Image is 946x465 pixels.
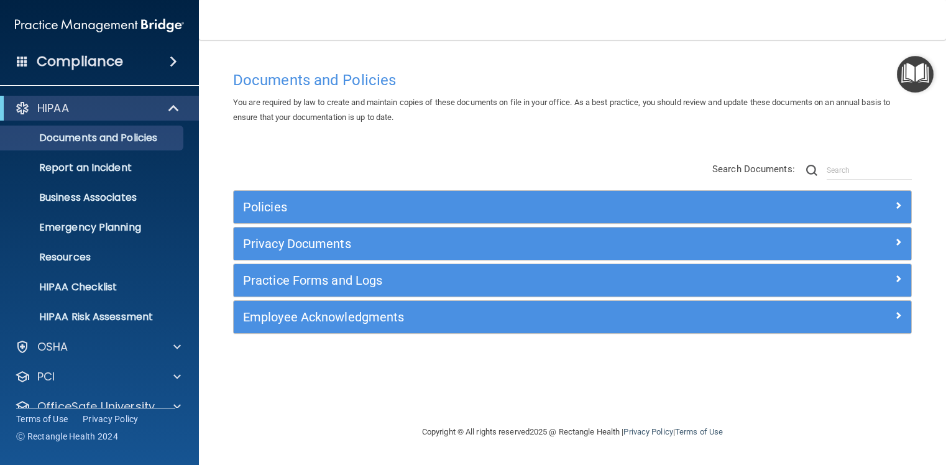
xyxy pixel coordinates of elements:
[37,369,55,384] p: PCI
[37,399,155,414] p: OfficeSafe University
[712,163,795,175] span: Search Documents:
[233,98,890,122] span: You are required by law to create and maintain copies of these documents on file in your office. ...
[15,399,181,414] a: OfficeSafe University
[243,274,733,287] h5: Practice Forms and Logs
[827,161,912,180] input: Search
[243,310,733,324] h5: Employee Acknowledgments
[243,197,902,217] a: Policies
[16,430,118,443] span: Ⓒ Rectangle Health 2024
[897,56,934,93] button: Open Resource Center
[15,339,181,354] a: OSHA
[16,413,68,425] a: Terms of Use
[233,72,912,88] h4: Documents and Policies
[8,162,178,174] p: Report an Incident
[623,427,673,436] a: Privacy Policy
[346,412,799,452] div: Copyright © All rights reserved 2025 @ Rectangle Health | |
[806,165,817,176] img: ic-search.3b580494.png
[15,13,184,38] img: PMB logo
[37,339,68,354] p: OSHA
[15,101,180,116] a: HIPAA
[243,234,902,254] a: Privacy Documents
[15,369,181,384] a: PCI
[243,200,733,214] h5: Policies
[8,221,178,234] p: Emergency Planning
[243,237,733,251] h5: Privacy Documents
[8,132,178,144] p: Documents and Policies
[8,191,178,204] p: Business Associates
[243,307,902,327] a: Employee Acknowledgments
[8,281,178,293] p: HIPAA Checklist
[37,101,69,116] p: HIPAA
[8,251,178,264] p: Resources
[675,427,723,436] a: Terms of Use
[243,270,902,290] a: Practice Forms and Logs
[37,53,123,70] h4: Compliance
[8,311,178,323] p: HIPAA Risk Assessment
[83,413,139,425] a: Privacy Policy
